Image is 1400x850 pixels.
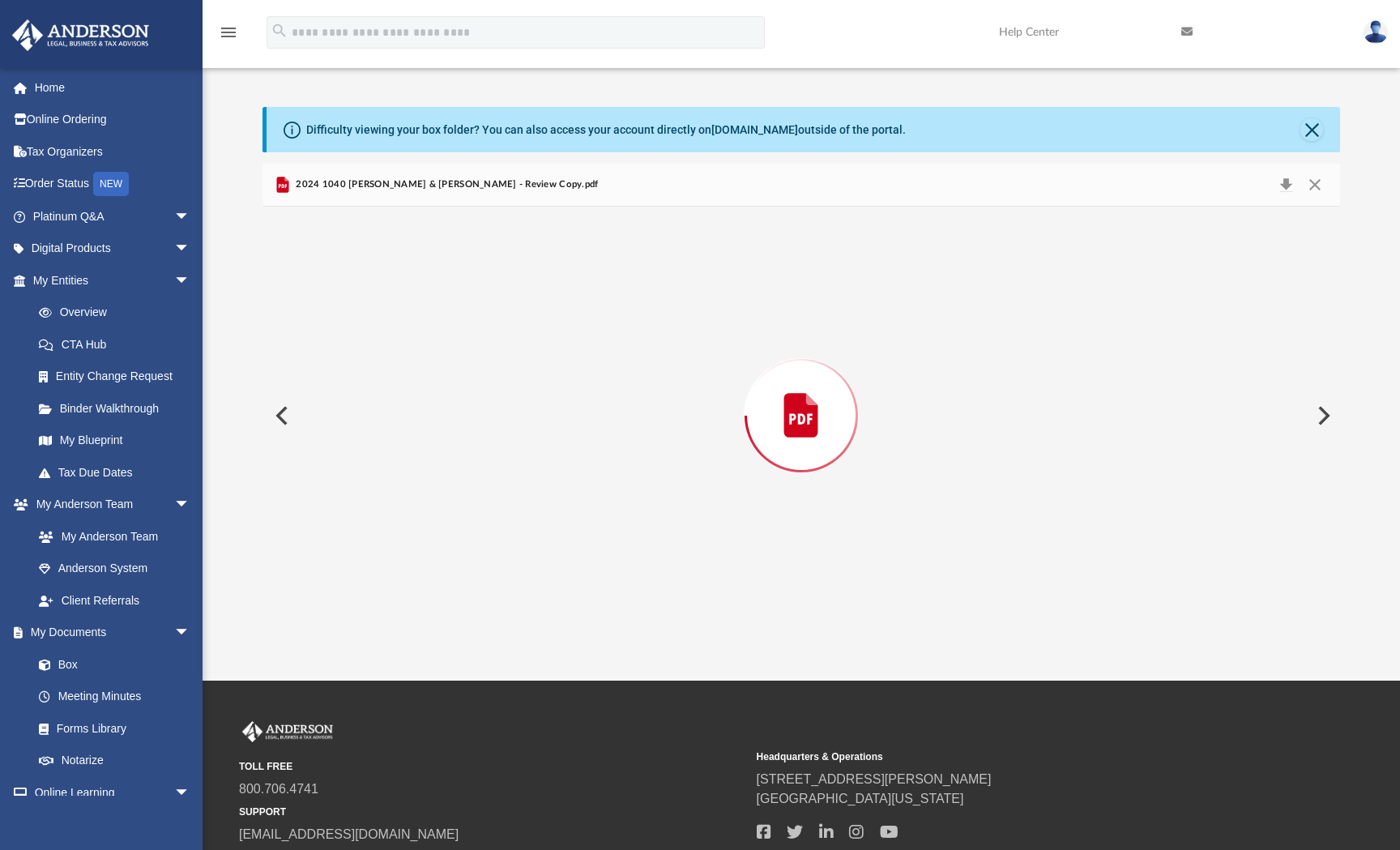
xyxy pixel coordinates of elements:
[757,750,1263,764] small: Headquarters & Operations
[174,233,207,266] span: arrow_drop_down
[1364,20,1388,44] img: User Pic
[7,19,154,51] img: Anderson Advisors Platinum Portal
[23,584,207,617] a: Client Referrals
[174,264,207,297] span: arrow_drop_down
[11,776,207,809] a: Online Learningarrow_drop_down
[239,782,318,796] a: 800.706.4741
[23,297,215,329] a: Overview
[11,617,207,649] a: My Documentsarrow_drop_down
[11,200,215,233] a: Platinum Q&Aarrow_drop_down
[23,456,215,489] a: Tax Due Dates
[711,123,798,136] a: [DOMAIN_NAME]
[23,520,198,553] a: My Anderson Team
[239,805,745,819] small: SUPPORT
[23,648,198,681] a: Box
[219,31,238,42] a: menu
[292,177,598,192] span: 2024 1040 [PERSON_NAME] & [PERSON_NAME] - Review Copy.pdf
[306,122,906,139] div: Difficulty viewing your box folder? You can also access your account directly on outside of the p...
[23,425,207,457] a: My Blueprint
[262,393,298,438] button: Previous File
[174,776,207,809] span: arrow_drop_down
[23,681,207,713] a: Meeting Minutes
[93,172,129,196] div: NEW
[1271,173,1300,196] button: Download
[219,23,238,42] i: menu
[262,164,1340,625] div: Preview
[757,792,964,805] a: [GEOGRAPHIC_DATA][US_STATE]
[11,233,215,265] a: Digital Productsarrow_drop_down
[1300,118,1323,141] button: Close
[757,772,992,786] a: [STREET_ADDRESS][PERSON_NAME]
[174,489,207,522] span: arrow_drop_down
[23,392,215,425] a: Binder Walkthrough
[23,745,207,777] a: Notarize
[174,200,207,233] span: arrow_drop_down
[11,264,215,297] a: My Entitiesarrow_drop_down
[23,553,207,585] a: Anderson System
[11,489,207,521] a: My Anderson Teamarrow_drop_down
[239,721,336,742] img: Anderson Advisors Platinum Portal
[239,759,745,774] small: TOLL FREE
[1300,173,1330,196] button: Close
[1304,393,1340,438] button: Next File
[23,361,215,393] a: Entity Change Request
[174,617,207,650] span: arrow_drop_down
[23,712,198,745] a: Forms Library
[23,328,215,361] a: CTA Hub
[239,827,459,841] a: [EMAIL_ADDRESS][DOMAIN_NAME]
[11,104,215,136] a: Online Ordering
[11,168,215,201] a: Order StatusNEW
[11,71,215,104] a: Home
[11,135,215,168] a: Tax Organizers
[271,22,288,40] i: search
